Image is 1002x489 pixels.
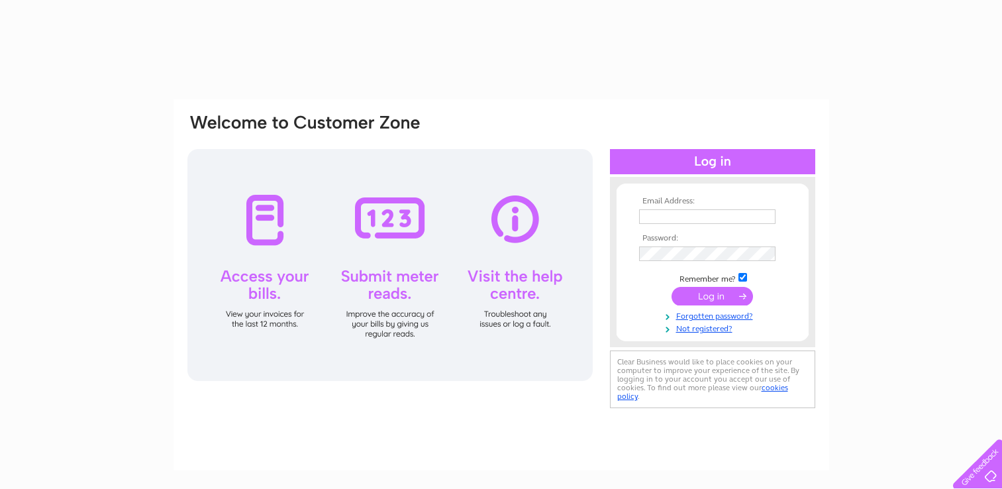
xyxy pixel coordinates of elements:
a: Forgotten password? [639,309,789,321]
a: Not registered? [639,321,789,334]
div: Clear Business would like to place cookies on your computer to improve your experience of the sit... [610,351,815,408]
th: Email Address: [636,197,789,206]
input: Submit [672,287,753,305]
a: cookies policy [617,383,788,401]
td: Remember me? [636,271,789,284]
th: Password: [636,234,789,243]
